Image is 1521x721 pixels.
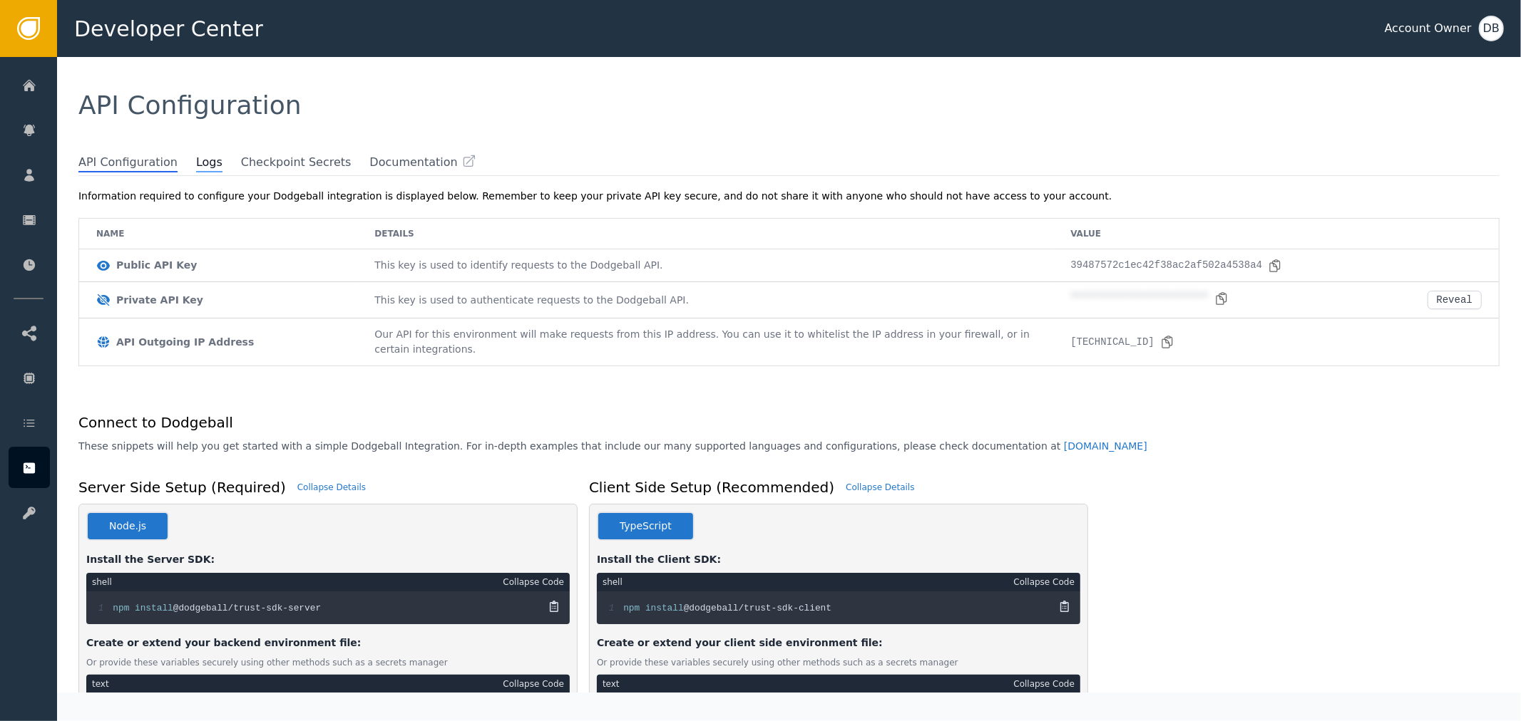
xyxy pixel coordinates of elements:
[78,90,302,120] span: API Configuration
[1479,16,1504,41] button: DB
[78,154,178,172] span: API Configuration
[116,258,197,273] div: Public API Key
[173,603,321,613] span: @dodgeball/trust-sdk-server
[357,282,1053,318] td: This key is used to authenticate requests to the Dodgeball API.
[1070,258,1282,273] div: 39487572c1ec42f38ac2af502a4538a4
[92,678,109,690] div: text
[609,602,623,615] span: 1
[297,481,366,494] div: Collapse Details
[1013,678,1075,690] div: Collapse Code
[503,576,564,588] div: Collapse Code
[1428,291,1482,309] button: Reveal
[78,439,1147,454] p: These snippets will help you get started with a simple Dodgeball Integration. For in-depth exampl...
[241,154,352,171] span: Checkpoint Secrets
[684,603,831,613] span: @dodgeball/trust-sdk-client
[357,219,1053,249] td: Details
[603,576,623,588] div: shell
[846,481,914,494] div: Collapse Details
[86,552,570,567] div: Install the Server SDK:
[78,412,1147,433] h1: Connect to Dodgeball
[78,189,1500,204] div: Information required to configure your Dodgeball integration is displayed below. Remember to keep...
[116,335,254,350] div: API Outgoing IP Address
[1013,576,1075,588] div: Collapse Code
[357,249,1053,282] td: This key is used to identify requests to the Dodgeball API.
[74,13,263,45] span: Developer Center
[98,602,113,615] span: 1
[1385,20,1472,37] div: Account Owner
[597,656,1080,669] div: Or provide these variables securely using other methods such as a secrets manager
[589,477,834,498] h1: Client Side Setup (Recommended)
[623,603,640,613] span: npm
[597,512,695,541] button: TypeScript
[1437,294,1473,306] div: Reveal
[78,477,286,498] h1: Server Side Setup (Required)
[546,598,563,615] button: Copy Code
[135,603,173,613] span: install
[597,552,1080,567] div: Install the Client SDK:
[357,318,1053,365] td: Our API for this environment will make requests from this IP address. You can use it to whitelist...
[369,154,457,171] span: Documentation
[1064,440,1147,452] a: [DOMAIN_NAME]
[1070,335,1174,350] div: [TECHNICAL_ID]
[369,154,476,171] a: Documentation
[79,219,357,249] td: Name
[503,678,564,690] div: Collapse Code
[92,576,112,588] div: shell
[603,678,620,690] div: text
[1056,598,1073,615] button: Copy Code
[86,512,169,541] button: Node.js
[645,603,684,613] span: install
[113,603,129,613] span: npm
[86,636,570,650] div: Create or extend your backend environment file:
[1053,219,1499,249] td: Value
[86,656,570,669] div: Or provide these variables securely using other methods such as a secrets manager
[597,636,1080,650] div: Create or extend your client side environment file:
[116,293,203,308] div: Private API Key
[196,154,222,172] span: Logs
